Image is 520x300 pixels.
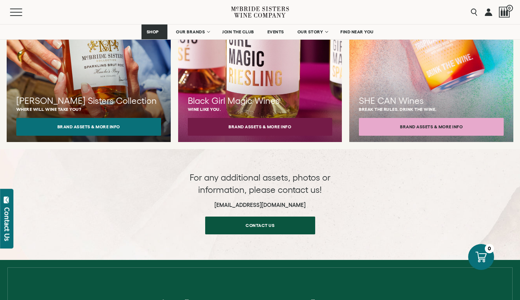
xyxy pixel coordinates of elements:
[222,29,254,34] span: JOIN THE CLUB
[10,9,37,16] button: Mobile Menu Trigger
[233,218,287,233] span: Contact us
[141,24,167,39] a: SHOP
[205,217,315,234] a: Contact us
[336,24,379,39] a: FIND NEAR YOU
[359,95,504,107] h3: SHE CAN Wines
[176,29,205,34] span: OUR BRANDS
[506,5,513,11] span: 0
[3,207,11,241] div: Contact Us
[263,24,289,39] a: EVENTS
[297,29,323,34] span: OUR STORY
[359,118,504,136] button: Brand Assets & More Info
[293,24,332,39] a: OUR STORY
[171,24,214,39] a: OUR BRANDS
[340,29,374,34] span: FIND NEAR YOU
[186,171,334,196] p: For any additional assets, photos or information, please contact us!
[188,118,333,136] button: Brand Assets & More Info
[217,24,259,39] a: JOIN THE CLUB
[16,107,161,112] p: Where will wine take you?
[146,29,159,34] span: SHOP
[267,29,284,34] span: EVENTS
[188,107,333,112] p: Wine like you.
[186,202,334,208] h6: [EMAIL_ADDRESS][DOMAIN_NAME]
[16,95,161,107] h3: [PERSON_NAME] Sisters Collection
[485,244,494,253] div: 0
[16,118,161,136] button: Brand Assets & More Info
[188,95,333,107] h3: Black Girl Magic Wines
[359,107,504,112] p: Break the rules. Drink the wine.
